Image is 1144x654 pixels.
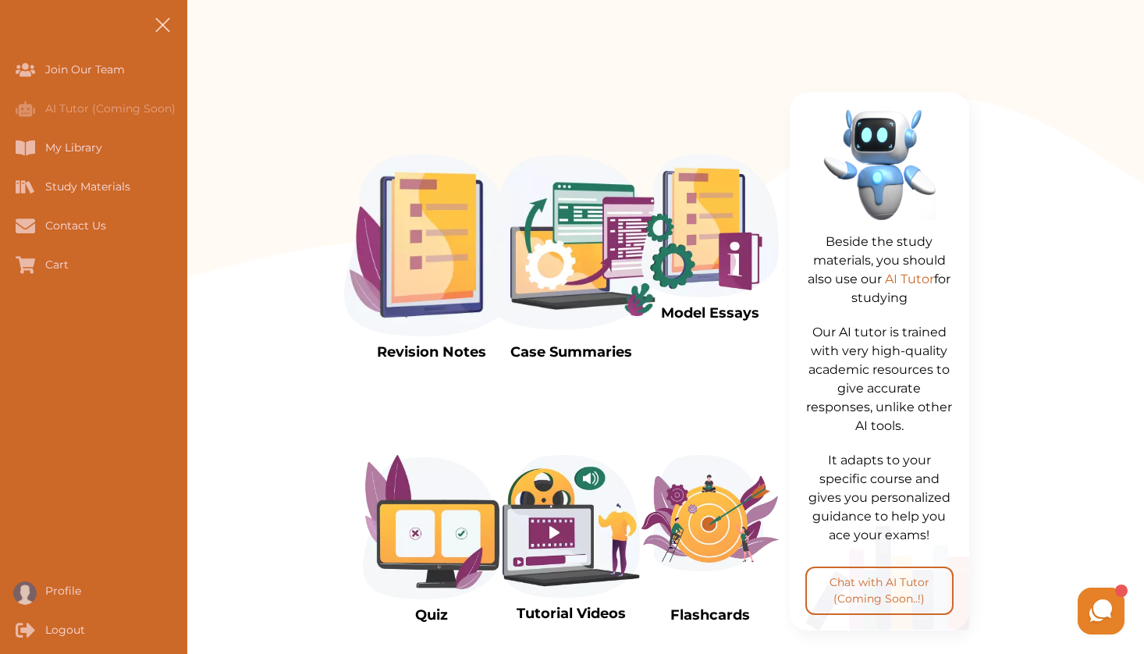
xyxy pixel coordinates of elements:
[805,451,954,545] p: It adapts to your specific course and gives you personalized guidance to help you ace your exams!
[805,233,954,307] p: Beside the study materials, you should also use our for studying
[805,526,969,631] img: BhZmPIAAAAASUVORK5CYII=
[823,108,936,220] img: aibot2.cd1b654a.png
[503,603,640,624] p: Tutorial Videos
[885,272,934,286] span: AI Tutor
[363,605,500,626] p: Quiz
[484,342,659,363] p: Case Summaries
[641,605,779,626] p: Flashcards
[13,581,37,605] img: User profile
[805,567,954,615] button: Chat with AI Tutor (Coming Soon..!)
[769,584,1128,638] iframe: HelpCrunch
[641,303,779,324] p: Model Essays
[805,323,954,435] p: Our AI tutor is trained with very high-quality academic resources to give accurate responses, unl...
[344,342,519,363] p: Revision Notes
